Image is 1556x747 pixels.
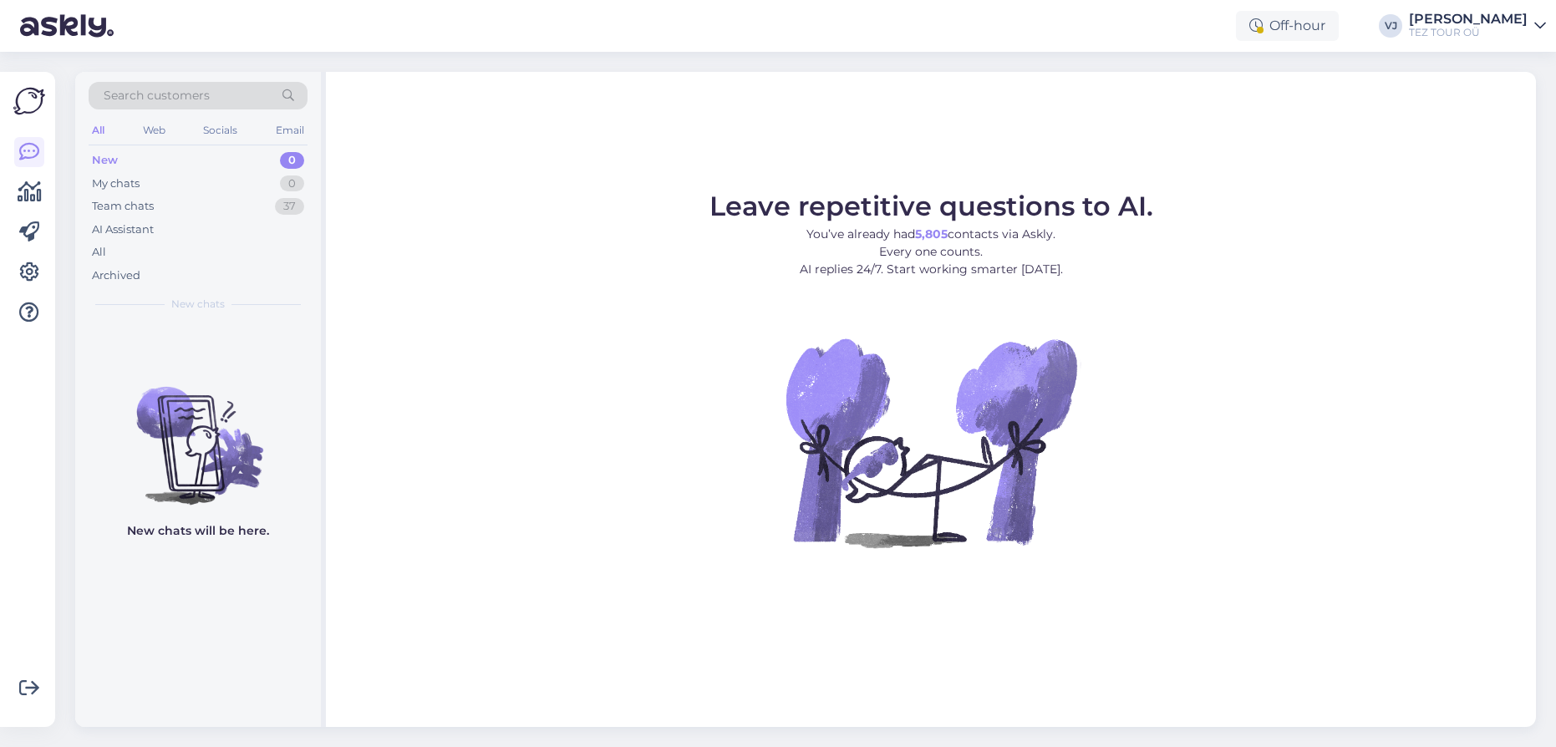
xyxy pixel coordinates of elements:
[92,198,154,215] div: Team chats
[275,198,304,215] div: 37
[709,190,1153,222] span: Leave repetitive questions to AI.
[1379,14,1402,38] div: VJ
[709,226,1153,278] p: You’ve already had contacts via Askly. Every one counts. AI replies 24/7. Start working smarter [...
[92,244,106,261] div: All
[127,522,269,540] p: New chats will be here.
[89,119,108,141] div: All
[200,119,241,141] div: Socials
[92,152,118,169] div: New
[915,226,948,241] b: 5,805
[13,85,45,117] img: Askly Logo
[171,297,225,312] span: New chats
[280,175,304,192] div: 0
[92,267,140,284] div: Archived
[140,119,169,141] div: Web
[1409,13,1546,39] a: [PERSON_NAME]TEZ TOUR OÜ
[781,292,1081,592] img: No Chat active
[272,119,308,141] div: Email
[92,175,140,192] div: My chats
[280,152,304,169] div: 0
[1236,11,1339,41] div: Off-hour
[75,357,321,507] img: No chats
[1409,13,1528,26] div: [PERSON_NAME]
[104,87,210,104] span: Search customers
[92,221,154,238] div: AI Assistant
[1409,26,1528,39] div: TEZ TOUR OÜ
